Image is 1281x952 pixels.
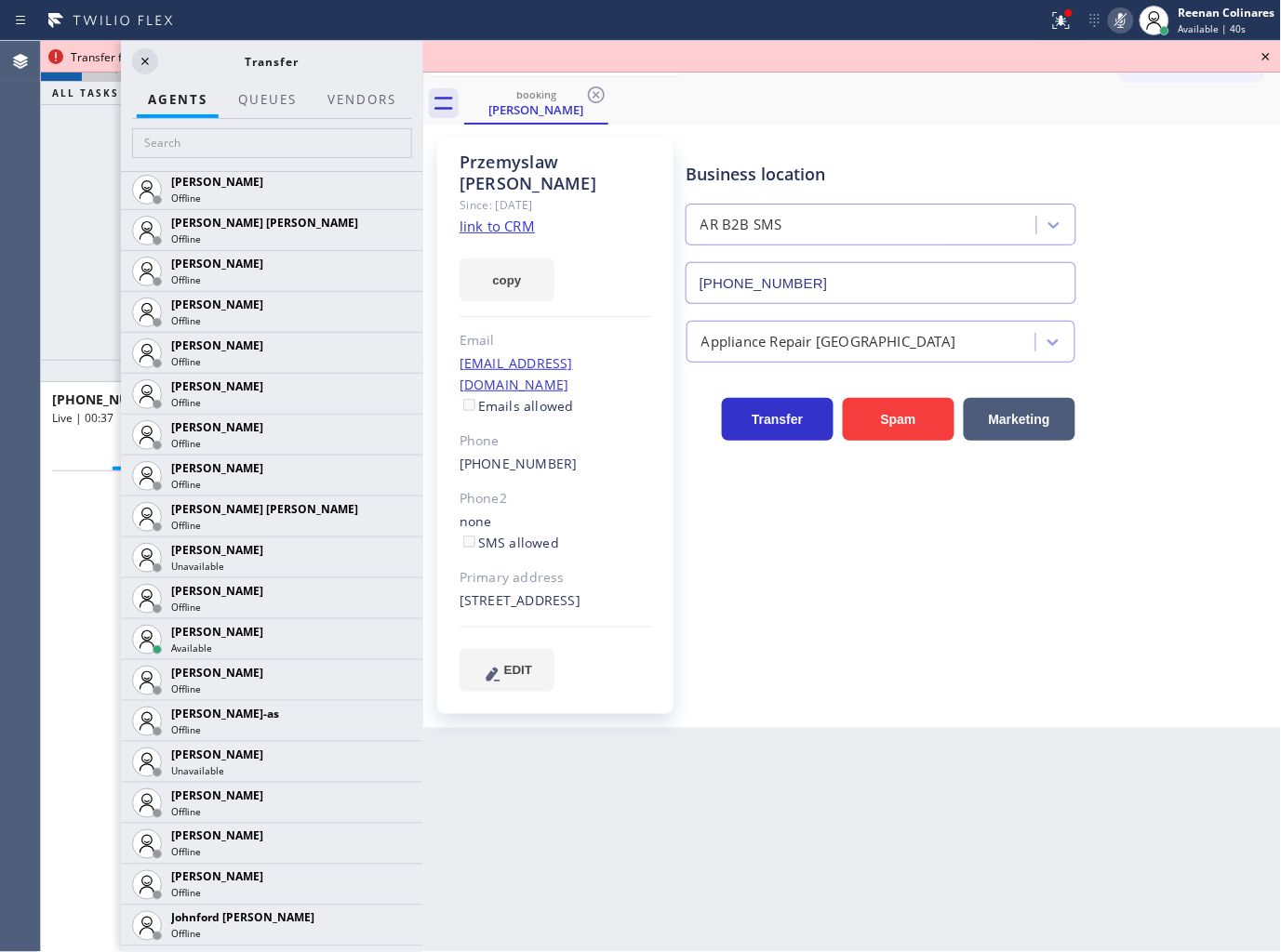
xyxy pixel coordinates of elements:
[687,162,1075,187] div: Business location
[460,194,652,216] div: Since: [DATE]
[246,54,300,70] span: Transfer
[460,430,652,452] div: Phone
[466,87,607,101] div: booking
[460,152,652,194] div: Przemyslaw [PERSON_NAME]
[701,215,782,236] div: AR B2B SMS
[171,747,263,762] span: [PERSON_NAME]
[171,437,201,450] span: Offline
[171,928,201,941] span: Offline
[171,256,263,271] span: [PERSON_NAME]
[171,805,201,818] span: Offline
[171,232,201,245] span: Offline
[171,215,358,231] span: [PERSON_NAME] [PERSON_NAME]
[171,682,201,695] span: Offline
[171,624,263,640] span: [PERSON_NAME]
[843,398,954,441] button: Spam
[171,583,263,599] span: [PERSON_NAME]
[171,601,201,614] span: Offline
[460,511,652,554] div: none
[463,399,475,411] input: Emails allowed
[504,663,532,677] span: EDIT
[41,82,156,104] button: ALL TASKS
[171,828,263,844] span: [PERSON_NAME]
[171,501,358,517] span: [PERSON_NAME] [PERSON_NAME]
[460,488,652,509] div: Phone2
[171,641,212,654] span: Available
[171,355,201,368] span: Offline
[137,82,219,118] button: AGENTS
[460,217,535,235] a: link to CRM
[460,534,559,551] label: SMS allowed
[460,397,574,415] label: Emails allowed
[171,396,201,409] span: Offline
[1108,7,1134,33] button: Mute
[1179,5,1275,20] div: Reenan Colinares
[227,82,308,118] button: QUEUES
[171,519,201,532] span: Offline
[171,665,263,681] span: [PERSON_NAME]
[686,262,1076,304] input: Phone Number
[132,128,412,158] input: Search
[171,723,201,736] span: Offline
[466,101,607,118] div: [PERSON_NAME]
[52,86,119,99] span: ALL TASKS
[460,649,554,692] button: EDIT
[171,706,279,721] span: [PERSON_NAME]-as
[171,887,201,900] span: Offline
[171,174,263,190] span: [PERSON_NAME]
[171,337,263,353] span: [PERSON_NAME]
[171,314,201,327] span: Offline
[113,434,174,470] button: Call
[171,378,263,394] span: [PERSON_NAME]
[460,567,652,588] div: Primary address
[171,764,224,777] span: Unavailable
[460,455,578,472] a: [PHONE_NUMBER]
[316,82,407,118] button: Vendors
[722,398,834,441] button: Transfer
[171,273,201,286] span: Offline
[466,83,607,123] div: Przemyslaw Pruszynski
[171,478,201,491] span: Offline
[52,390,170,408] span: [PHONE_NUMBER]
[964,398,1075,441] button: Marketing
[171,910,314,926] span: Johnford [PERSON_NAME]
[171,419,263,435] span: [PERSON_NAME]
[460,590,652,612] div: [STREET_ADDRESS]
[148,91,207,108] span: AGENTS
[171,460,263,476] span: [PERSON_NAME]
[238,91,297,108] span: QUEUES
[171,560,224,573] span: Unavailable
[171,542,263,558] span: [PERSON_NAME]
[460,258,554,301] button: copy
[171,192,201,205] span: Offline
[460,354,573,393] a: [EMAIL_ADDRESS][DOMAIN_NAME]
[171,846,201,859] span: Offline
[171,297,263,312] span: [PERSON_NAME]
[460,330,652,351] div: Email
[52,410,113,426] span: Live | 00:37
[701,331,956,352] div: Appliance Repair [GEOGRAPHIC_DATA]
[171,787,263,803] span: [PERSON_NAME]
[171,869,263,885] span: [PERSON_NAME]
[463,535,475,548] input: SMS allowed
[1179,22,1247,35] span: Available | 40s
[71,49,218,65] span: Transfer failed: Bad Request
